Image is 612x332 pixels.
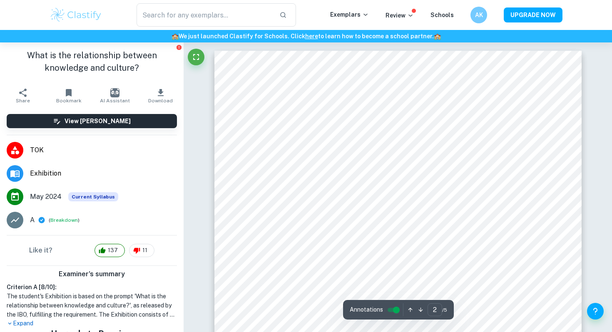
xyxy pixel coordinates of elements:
span: Annotations [350,305,383,314]
button: Help and Feedback [587,303,604,320]
span: TOK [30,145,177,155]
span: ( ) [49,216,80,224]
div: This exemplar is based on the current syllabus. Feel free to refer to it for inspiration/ideas wh... [68,192,118,201]
a: Schools [430,12,454,18]
p: Review [386,11,414,20]
span: May 2024 [30,192,62,202]
p: Expand [7,319,177,328]
span: Download [148,98,173,104]
h6: We just launched Clastify for Schools. Click to learn how to become a school partner. [2,32,610,41]
button: AK [470,7,487,23]
img: AI Assistant [110,88,119,97]
h6: Like it? [29,245,52,255]
span: 11 [138,246,152,255]
span: 🏫 [172,33,179,40]
span: AI Assistant [100,98,130,104]
span: 137 [103,246,122,255]
button: UPGRADE NOW [504,7,562,22]
p: A [30,215,35,225]
span: / 5 [442,306,447,314]
p: Exemplars [330,10,369,19]
div: 137 [95,244,125,257]
span: Bookmark [56,98,82,104]
h6: AK [474,10,484,20]
button: AI Assistant [92,84,138,107]
h1: The student's Exhibition is based on the prompt 'What is the relationship between knowledge and c... [7,292,177,319]
h1: What is the relationship between knowledge and culture? [7,49,177,74]
button: Report issue [176,44,182,50]
h6: View [PERSON_NAME] [65,116,131,126]
a: here [305,33,318,40]
button: Bookmark [46,84,92,107]
span: Current Syllabus [68,192,118,201]
button: Download [138,84,184,107]
button: Breakdown [50,216,78,224]
div: 11 [129,244,154,257]
img: Clastify logo [50,7,102,23]
button: Fullscreen [188,49,204,65]
span: Share [16,98,30,104]
span: 🏫 [434,33,441,40]
span: Exhibition [30,168,177,178]
h6: Examiner's summary [3,269,180,279]
input: Search for any exemplars... [137,3,273,27]
button: View [PERSON_NAME] [7,114,177,128]
h6: Criterion A [ 8 / 10 ]: [7,282,177,292]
